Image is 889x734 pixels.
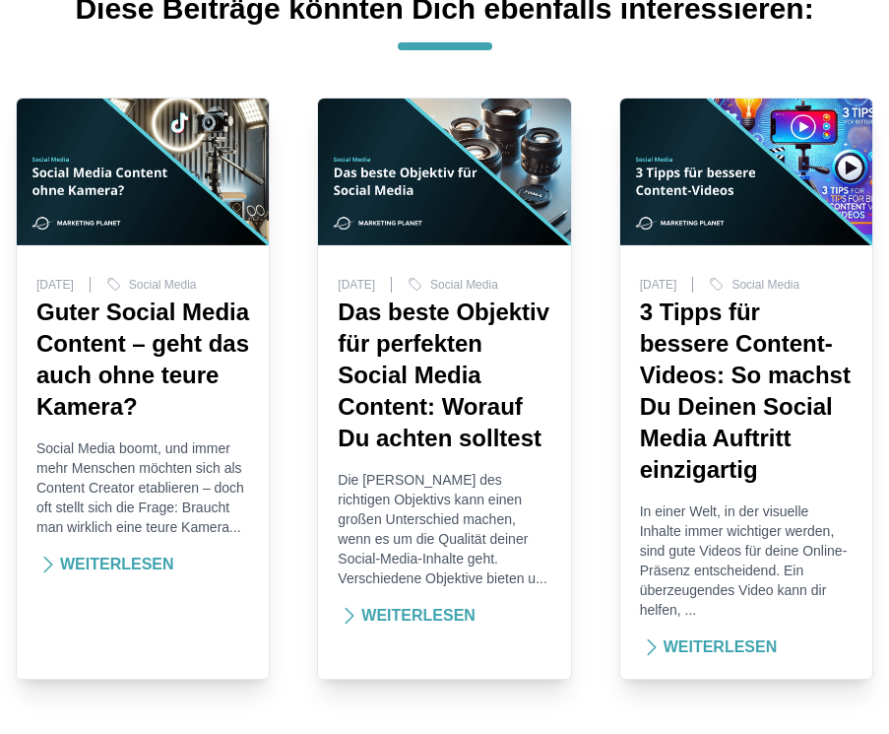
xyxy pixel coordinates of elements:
[640,635,853,659] a: Weiterlesen
[36,553,249,576] a: Weiterlesen
[731,277,799,293] p: Social Media
[640,277,694,293] p: [DATE]
[620,99,872,245] img: 3 Tipps für bessere Content-Videos: So machst Du Deinen Social Media Auftritt einzigartig Thumbnail
[36,277,91,293] p: [DATE]
[338,277,392,293] p: [DATE]
[129,277,197,293] p: Social Media
[430,277,498,293] p: Social Media
[640,297,853,486] h3: 3 Tipps für bessere Content-Videos: So machst Du Deinen Social Media Auftritt einzigartig
[338,604,550,628] a: Weiterlesen
[36,438,249,537] p: Social Media boomt, und immer mehr Menschen möchten sich als Content Creator etablieren – doch of...
[36,297,249,423] h3: Guter Social Media Content – geht das auch ohne teure Kamera?
[318,99,570,245] img: Das beste Objektiv für perfekten Social Media Content: Worauf Du achten solltest Thumbnail
[640,501,853,620] p: In einer Welt, in der visuelle Inhalte immer wichtiger werden, sind gute Videos für deine Online-...
[338,470,550,588] p: Die [PERSON_NAME] des richtigen Objektivs kann einen großen Unterschied machen, wenn es um die Qu...
[338,297,550,454] h3: Das beste Objektiv für perfekten Social Media Content: Worauf Du achten solltest
[17,99,269,245] img: Guter Social Media Content – geht das auch ohne teure Kamera? Thumbnail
